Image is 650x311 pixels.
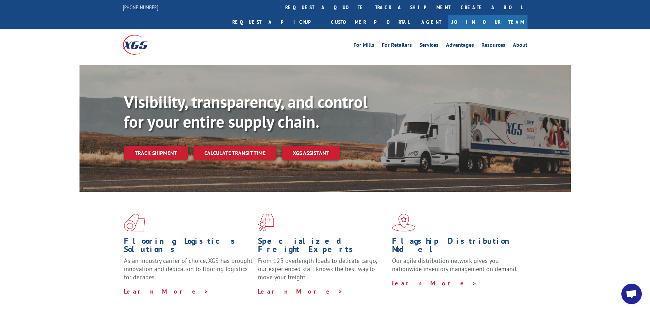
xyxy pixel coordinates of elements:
a: Track shipment [124,146,188,160]
a: [PHONE_NUMBER] [123,4,158,11]
p: From 123 overlength loads to delicate cargo, our experienced staff knows the best way to move you... [258,257,387,287]
b: Visibility, transparency, and control for your entire supply chain. [124,91,367,132]
img: xgs-icon-total-supply-chain-intelligence-red [124,214,145,231]
img: xgs-icon-flagship-distribution-model-red [392,214,416,231]
a: Request a pickup [227,15,326,29]
span: Our agile distribution network gives you nationwide inventory management on demand. [392,257,518,273]
h1: Flooring Logistics Solutions [124,237,253,257]
a: XGS ASSISTANT [282,146,340,160]
a: Services [419,42,438,50]
img: xgs-icon-focused-on-flooring-red [258,214,274,231]
a: For Mills [353,42,374,50]
a: Agent [415,15,448,29]
a: Calculate transit time [193,146,276,160]
a: For Retailers [382,42,412,50]
a: Customer Portal [326,15,415,29]
a: Join Our Team [448,15,528,29]
a: Open chat [621,284,642,304]
span: As an industry carrier of choice, XGS has brought innovation and dedication to flooring logistics... [124,257,252,281]
a: Advantages [446,42,474,50]
h1: Specialized Freight Experts [258,237,387,257]
a: Learn More > [124,287,209,295]
a: Resources [481,42,505,50]
a: Learn More > [258,287,343,295]
a: Learn More > [392,279,477,287]
h1: Flagship Distribution Model [392,237,521,257]
a: About [513,42,528,50]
